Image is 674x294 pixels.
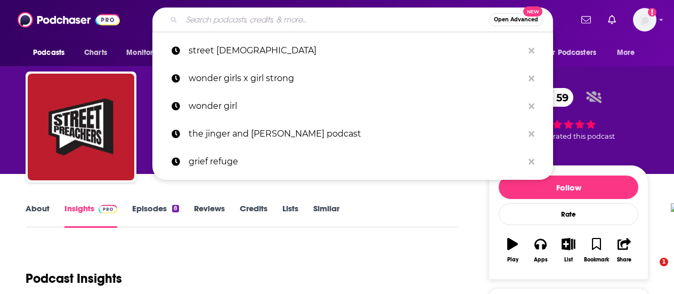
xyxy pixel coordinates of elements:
button: open menu [610,43,648,63]
a: Similar [313,203,339,228]
a: street [DEMOGRAPHIC_DATA] [152,37,553,65]
span: Charts [84,45,107,60]
span: Logged in as amandawoods [633,8,656,31]
div: Share [617,257,631,263]
span: Podcasts [33,45,64,60]
p: the jinger and jeremy podcast [189,120,523,148]
a: Show notifications dropdown [604,11,620,29]
a: Lists [282,203,298,228]
span: 1 [660,258,668,266]
p: wonder girls x girl strong [189,65,523,92]
button: Share [611,231,638,269]
iframe: Intercom live chat [638,258,663,283]
div: 59 1 personrated this podcast [489,81,648,147]
div: Search podcasts, credits, & more... [152,7,553,32]
p: wonder girl [189,92,523,120]
button: open menu [26,43,78,63]
span: rated this podcast [553,132,615,140]
a: Credits [240,203,267,228]
button: Apps [526,231,554,269]
span: New [523,6,542,17]
img: User Profile [633,8,656,31]
input: Search podcasts, credits, & more... [182,11,489,28]
div: 8 [172,205,179,212]
svg: Add a profile image [648,8,656,17]
a: InsightsPodchaser Pro [64,203,117,228]
button: open menu [538,43,612,63]
p: grief refuge [189,148,523,176]
a: wonder girls x girl strong [152,65,553,92]
div: List [564,257,573,263]
div: Rate [499,203,638,225]
a: Reviews [194,203,225,228]
div: Apps [534,257,548,263]
span: 59 [546,88,574,107]
div: Play [507,257,518,263]
div: Bookmark [584,257,609,263]
img: Podchaser Pro [99,205,117,213]
a: Episodes8 [132,203,179,228]
button: Bookmark [582,231,610,269]
button: Show profile menu [633,8,656,31]
a: 59 [535,88,574,107]
span: More [617,45,635,60]
a: About [26,203,50,228]
button: open menu [119,43,178,63]
a: Charts [77,43,113,63]
a: wonder girl [152,92,553,120]
button: Follow [499,176,638,199]
img: Podchaser - Follow, Share and Rate Podcasts [18,10,120,30]
a: the jinger and [PERSON_NAME] podcast [152,120,553,148]
span: Open Advanced [494,17,538,22]
a: Show notifications dropdown [577,11,595,29]
span: For Podcasters [545,45,596,60]
button: Play [499,231,526,269]
span: Monitoring [126,45,164,60]
button: List [555,231,582,269]
a: grief refuge [152,148,553,176]
img: Street Preachers [28,74,134,180]
h1: Podcast Insights [26,271,122,287]
button: Open AdvancedNew [489,13,543,26]
p: street preachers [189,37,523,65]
